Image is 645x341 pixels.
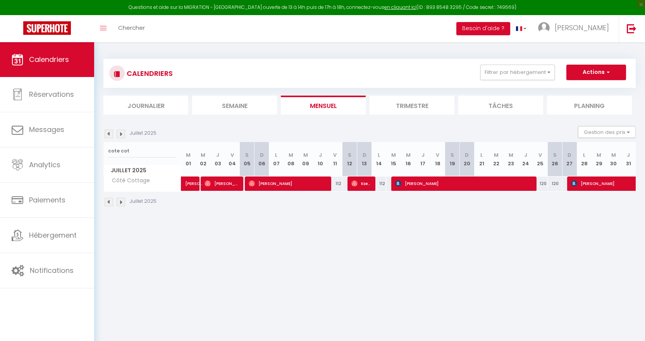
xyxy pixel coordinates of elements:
[372,142,386,176] th: 14
[192,96,277,115] li: Semaine
[474,142,489,176] th: 21
[181,142,196,176] th: 01
[395,176,533,191] span: [PERSON_NAME]
[416,142,430,176] th: 17
[363,151,366,159] abbr: D
[281,96,366,115] li: Mensuel
[532,15,619,42] a: ... [PERSON_NAME]
[621,142,636,176] th: 31
[553,151,557,159] abbr: S
[372,176,386,191] div: 112
[533,176,548,191] div: 120
[391,151,396,159] abbr: M
[249,176,327,191] span: [PERSON_NAME]
[568,151,571,159] abbr: D
[328,176,342,191] div: 112
[289,151,293,159] abbr: M
[240,142,255,176] th: 05
[181,176,196,191] a: [PERSON_NAME]
[480,151,483,159] abbr: L
[456,22,510,35] button: Besoin d'aide ?
[303,151,308,159] abbr: M
[103,96,188,115] li: Journalier
[518,142,533,176] th: 24
[592,142,606,176] th: 29
[627,24,636,33] img: logout
[205,176,239,191] span: [PERSON_NAME]
[130,198,157,205] p: Juillet 2025
[627,151,630,159] abbr: J
[118,24,145,32] span: Chercher
[30,266,74,275] span: Notifications
[406,151,411,159] abbr: M
[298,142,313,176] th: 09
[130,130,157,137] p: Juillet 2025
[230,151,234,159] abbr: V
[533,142,548,176] th: 25
[611,151,616,159] abbr: M
[489,142,504,176] th: 22
[566,65,626,80] button: Actions
[342,142,357,176] th: 12
[225,142,240,176] th: 04
[430,142,445,176] th: 18
[328,142,342,176] th: 11
[275,151,277,159] abbr: L
[108,144,177,158] input: Rechercher un logement...
[386,142,401,176] th: 15
[29,89,74,99] span: Réservations
[104,165,181,176] span: Juillet 2025
[348,151,351,159] abbr: S
[562,142,577,176] th: 27
[384,4,416,10] a: en cliquant ici
[494,151,499,159] abbr: M
[201,151,205,159] abbr: M
[612,308,645,341] iframe: LiveChat chat widget
[524,151,527,159] abbr: J
[577,142,592,176] th: 28
[451,151,454,159] abbr: S
[245,151,249,159] abbr: S
[185,172,203,187] span: [PERSON_NAME]
[210,142,225,176] th: 03
[436,151,439,159] abbr: V
[357,142,372,176] th: 13
[319,151,322,159] abbr: J
[548,142,562,176] th: 26
[105,176,152,185] span: Côté Cottage
[378,151,380,159] abbr: L
[504,142,518,176] th: 23
[196,142,210,176] th: 02
[606,142,621,176] th: 30
[112,15,151,42] a: Chercher
[29,160,60,170] span: Analytics
[445,142,460,176] th: 19
[260,151,264,159] abbr: D
[23,21,71,35] img: Super Booking
[216,151,219,159] abbr: J
[29,55,69,64] span: Calendriers
[125,65,173,82] h3: CALENDRIERS
[583,151,585,159] abbr: L
[597,151,601,159] abbr: M
[186,151,191,159] abbr: M
[548,176,562,191] div: 120
[370,96,454,115] li: Trimestre
[29,195,65,205] span: Paiements
[255,142,269,176] th: 06
[465,151,469,159] abbr: D
[351,176,371,191] span: Ksenia Votinova
[509,151,513,159] abbr: M
[538,151,542,159] abbr: V
[269,142,284,176] th: 07
[29,230,77,240] span: Hébergement
[458,96,543,115] li: Tâches
[555,23,609,33] span: [PERSON_NAME]
[547,96,632,115] li: Planning
[460,142,475,176] th: 20
[401,142,416,176] th: 16
[284,142,298,176] th: 08
[480,65,555,80] button: Filtrer par hébergement
[333,151,337,159] abbr: V
[538,22,550,34] img: ...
